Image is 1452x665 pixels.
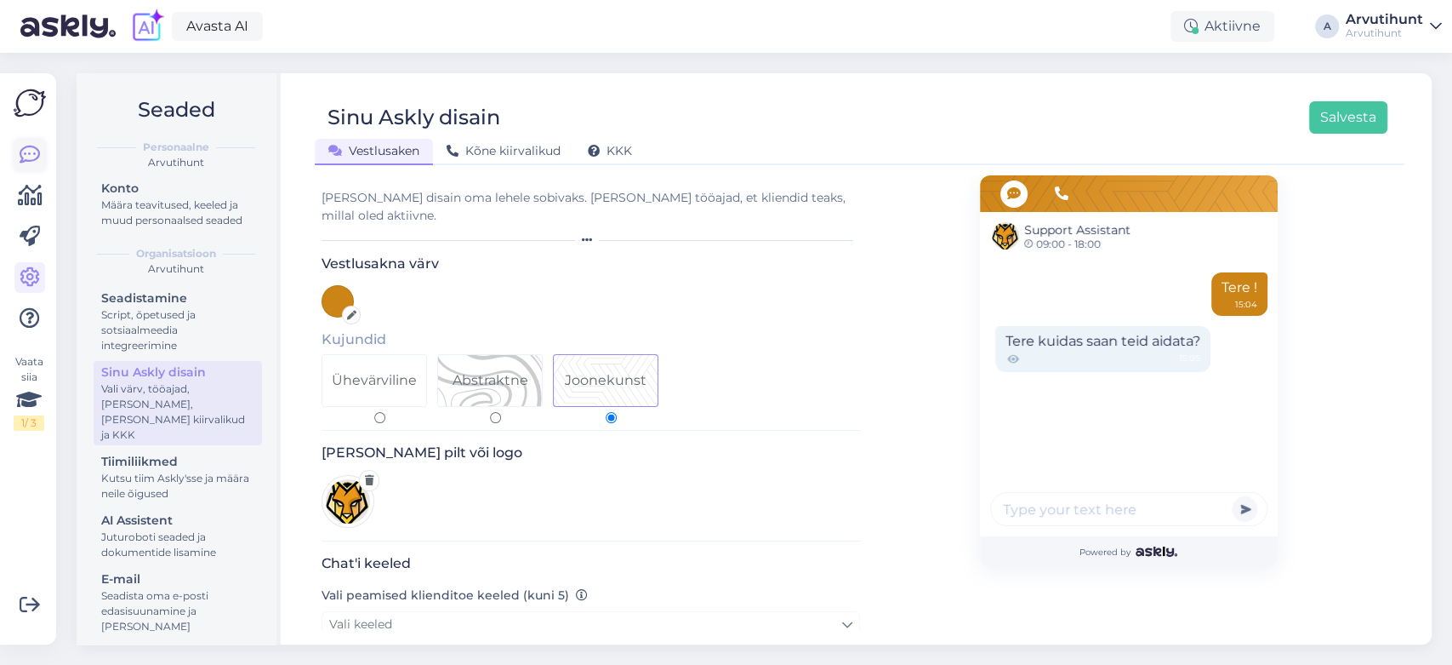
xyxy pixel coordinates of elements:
[14,416,44,431] div: 1 / 3
[322,444,860,461] h3: [PERSON_NAME] pilt või logo
[101,180,254,198] div: Konto
[94,450,262,504] a: TiimiliikmedKutsu tiim Askly'sse ja määra neile õigused
[94,177,262,231] a: KontoMäära teavitused, keeled ja muud personaalsed seaded
[1211,272,1267,316] div: Tere !
[136,246,216,261] b: Organisatsioon
[94,568,262,637] a: E-mailSeadista oma e-posti edasisuunamine ja [PERSON_NAME]
[90,261,262,277] div: Arvutihunt
[94,361,262,445] a: Sinu Askly disainVali värv, tööajad, [PERSON_NAME], [PERSON_NAME] kiirvalikud ja KKK
[322,189,860,225] div: [PERSON_NAME] disain oma lehele sobivaks. [PERSON_NAME] tööajad, et kliendid teaks, millal oled a...
[588,143,632,158] span: KKK
[101,381,254,443] div: Vali värv, tööajad, [PERSON_NAME], [PERSON_NAME] kiirvalikud ja KKK
[129,9,165,44] img: explore-ai
[1309,101,1387,134] button: Salvesta
[329,616,392,632] span: Vali keeled
[322,475,374,528] img: Logo preview
[1346,13,1442,40] a: ArvutihuntArvutihunt
[565,370,646,391] div: Joonekunst
[1315,14,1339,38] div: A
[101,512,254,530] div: AI Assistent
[322,331,860,347] h5: Kujundid
[1179,352,1200,367] span: 15:05
[374,412,385,423] input: Ühevärviline
[453,370,528,391] div: Abstraktne
[94,509,262,563] a: AI AssistentJuturoboti seaded ja dokumentide lisamine
[101,290,254,307] div: Seadistamine
[995,326,1210,372] div: Tere kuidas saan teid aidata?
[992,222,1019,249] img: Support
[101,307,254,353] div: Script, õpetused ja sotsiaalmeedia integreerimine
[327,101,500,134] div: Sinu Askly disain
[101,588,254,634] div: Seadista oma e-posti edasisuunamine ja [PERSON_NAME]
[172,12,263,41] a: Avasta AI
[322,611,860,638] a: Vali keeled
[447,143,561,158] span: Kõne kiirvalikud
[1170,11,1274,42] div: Aktiivne
[101,198,254,228] div: Määra teavitused, keeled ja muud personaalsed seaded
[101,570,254,588] div: E-mail
[322,555,860,571] h3: Chat'i keeled
[328,143,419,158] span: Vestlusaken
[143,140,209,155] b: Personaalne
[990,492,1267,526] input: Type your text here
[101,530,254,560] div: Juturoboti seaded ja dokumentide lisamine
[101,471,254,502] div: Kutsu tiim Askly'sse ja määra neile õigused
[1235,298,1257,311] div: 15:04
[90,155,262,170] div: Arvutihunt
[90,94,262,126] h2: Seaded
[1346,13,1423,26] div: Arvutihunt
[94,287,262,356] a: SeadistamineScript, õpetused ja sotsiaalmeedia integreerimine
[101,364,254,381] div: Sinu Askly disain
[490,412,501,423] input: Pattern 1Abstraktne
[606,412,617,423] input: Pattern 2Joonekunst
[322,255,860,272] h3: Vestlusakna värv
[1346,26,1423,40] div: Arvutihunt
[1136,547,1177,557] img: Askly
[322,587,588,605] label: Vali peamised klienditoe keeled (kuni 5)
[1079,546,1177,559] span: Powered by
[332,370,417,391] div: Ühevärviline
[14,87,46,119] img: Askly Logo
[14,354,44,431] div: Vaata siia
[1024,239,1130,249] span: 09:00 - 18:00
[1024,221,1130,239] span: Support Assistant
[101,453,254,471] div: Tiimiliikmed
